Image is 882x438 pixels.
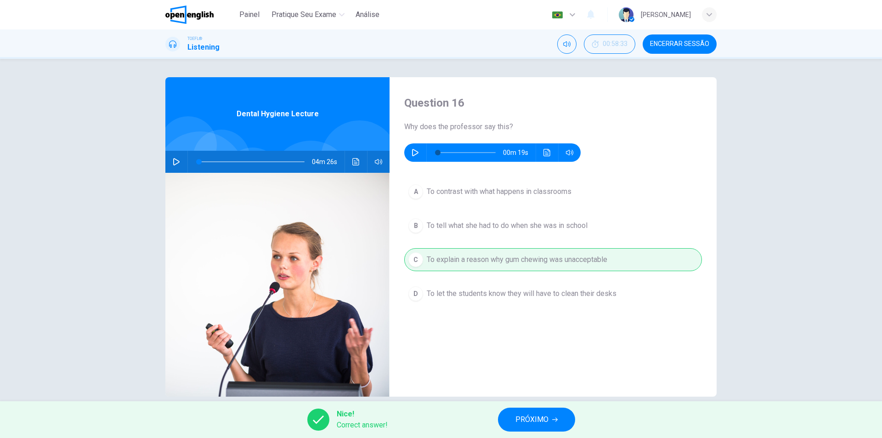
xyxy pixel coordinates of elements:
span: Why does the professor say this? [404,121,702,132]
button: Análise [352,6,383,23]
div: Esconder [584,34,635,54]
h1: Listening [187,42,220,53]
span: Dental Hygiene Lecture [237,108,319,119]
button: Clique para ver a transcrição do áudio [349,151,363,173]
span: 00:58:33 [603,40,628,48]
div: [PERSON_NAME] [641,9,691,20]
button: Pratique seu exame [268,6,348,23]
span: 00m 19s [503,143,536,162]
span: Nice! [337,409,388,420]
span: Correct answer! [337,420,388,431]
h4: Question 16 [404,96,702,110]
a: OpenEnglish logo [165,6,235,24]
button: Painel [235,6,264,23]
img: Dental Hygiene Lecture [165,173,390,397]
button: PRÓXIMO [498,408,575,432]
button: Clique para ver a transcrição do áudio [540,143,554,162]
span: Pratique seu exame [271,9,336,20]
span: Painel [239,9,260,20]
span: TOEFL® [187,35,202,42]
span: Encerrar Sessão [650,40,709,48]
span: 04m 26s [312,151,345,173]
button: Encerrar Sessão [643,34,717,54]
button: 00:58:33 [584,34,635,54]
div: Silenciar [557,34,577,54]
span: PRÓXIMO [515,413,548,426]
span: Análise [356,9,379,20]
img: Profile picture [619,7,633,22]
img: pt [552,11,563,18]
img: OpenEnglish logo [165,6,214,24]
